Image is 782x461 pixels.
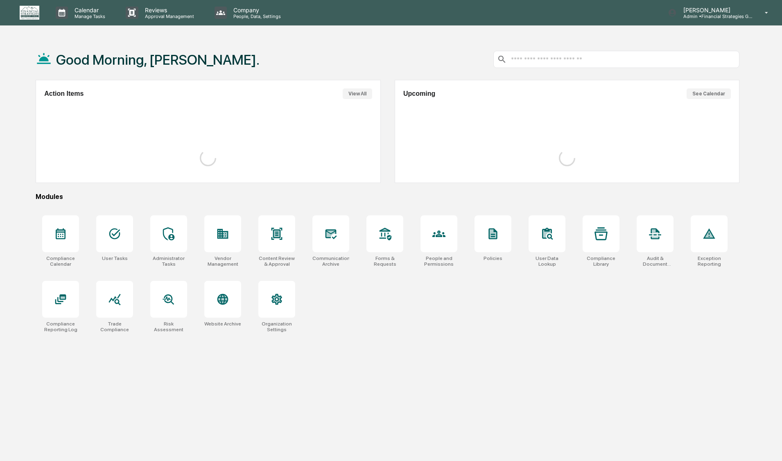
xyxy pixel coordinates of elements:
button: View All [343,88,372,99]
div: User Tasks [102,255,128,261]
div: Modules [36,193,739,201]
div: Risk Assessment [150,321,187,332]
div: Communications Archive [312,255,349,267]
img: logo [20,6,39,20]
div: Compliance Calendar [42,255,79,267]
div: User Data Lookup [529,255,565,267]
p: Calendar [68,7,109,14]
div: Compliance Library [583,255,619,267]
button: See Calendar [687,88,731,99]
div: Compliance Reporting Log [42,321,79,332]
p: People, Data, Settings [227,14,285,19]
div: Forms & Requests [366,255,403,267]
div: Audit & Document Logs [637,255,674,267]
div: Vendor Management [204,255,241,267]
h2: Upcoming [403,90,435,97]
p: Company [227,7,285,14]
div: People and Permissions [420,255,457,267]
div: Content Review & Approval [258,255,295,267]
div: Exception Reporting [691,255,728,267]
p: Manage Tasks [68,14,109,19]
h1: Good Morning, [PERSON_NAME]. [56,52,260,68]
div: Website Archive [204,321,241,327]
h2: Action Items [44,90,84,97]
p: [PERSON_NAME] [677,7,753,14]
p: Approval Management [138,14,198,19]
div: Trade Compliance [96,321,133,332]
p: Reviews [138,7,198,14]
div: Administrator Tasks [150,255,187,267]
div: Policies [484,255,502,261]
div: Organization Settings [258,321,295,332]
p: Admin • Financial Strategies Group (FSG) [677,14,753,19]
